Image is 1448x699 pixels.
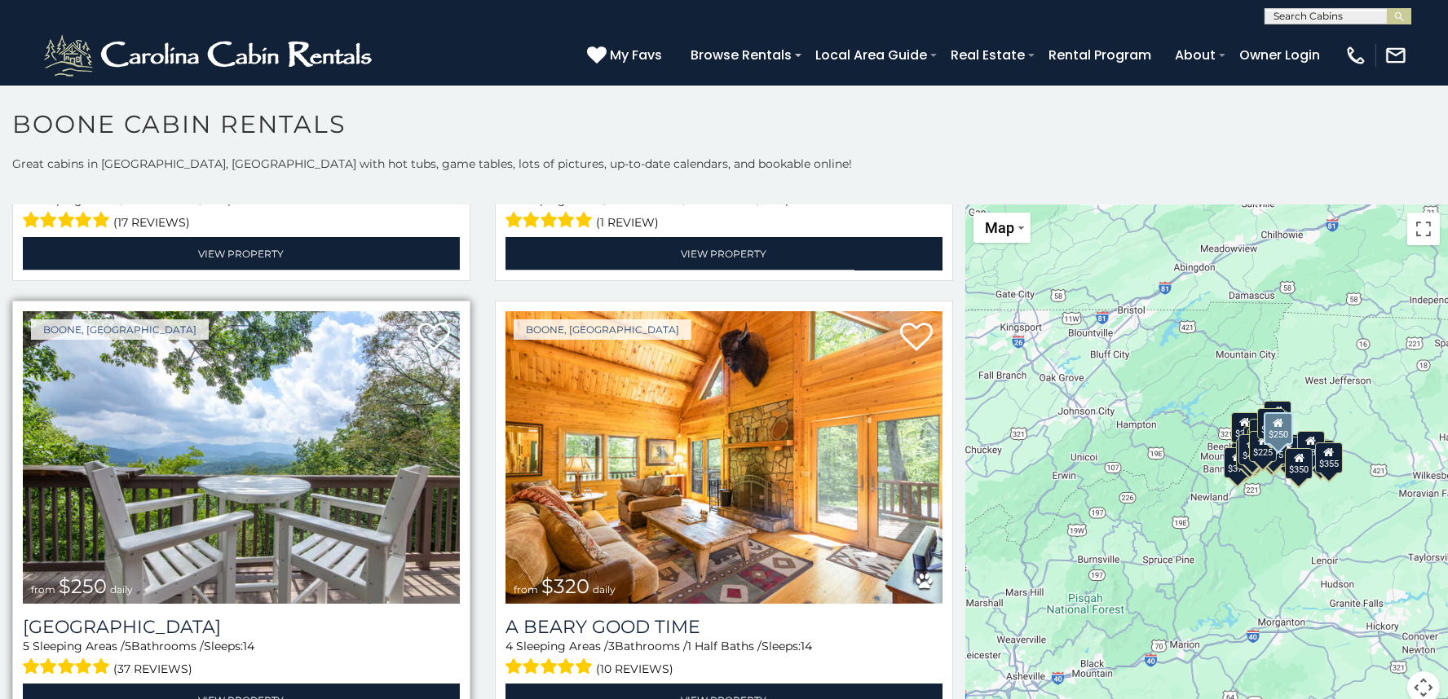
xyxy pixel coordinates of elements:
[610,45,662,65] span: My Favs
[23,311,460,604] img: Pinnacle View Lodge
[1260,433,1287,464] div: $675
[514,319,691,340] a: Boone, [GEOGRAPHIC_DATA]
[1167,41,1224,69] a: About
[417,321,450,355] a: Add to favorites
[23,311,460,604] a: Pinnacle View Lodge from $250 daily
[23,638,460,679] div: Sleeping Areas / Bathrooms / Sleeps:
[23,639,29,653] span: 5
[41,31,379,80] img: White-1-2.png
[505,191,943,233] div: Sleeping Areas / Bathrooms / Sleeps:
[23,191,460,233] div: Sleeping Areas / Bathrooms / Sleeps:
[608,639,615,653] span: 3
[23,192,29,207] span: 5
[505,616,943,638] a: A Beary Good Time
[31,583,55,596] span: from
[596,212,659,233] span: (1 review)
[1238,434,1266,465] div: $400
[687,192,762,207] span: 1 Half Baths /
[1297,431,1325,462] div: $930
[587,45,666,66] a: My Favs
[607,192,615,207] span: 4
[801,639,812,653] span: 14
[973,213,1031,243] button: Change map style
[1231,41,1328,69] a: Owner Login
[541,574,589,598] span: $320
[23,616,460,638] a: [GEOGRAPHIC_DATA]
[505,638,943,679] div: Sleeping Areas / Bathrooms / Sleeps:
[124,192,131,207] span: 4
[1249,431,1277,462] div: $225
[1224,446,1252,477] div: $375
[943,41,1033,69] a: Real Estate
[596,658,673,679] span: (10 reviews)
[1258,436,1286,467] div: $315
[1257,407,1285,438] div: $320
[114,658,193,679] span: (37 reviews)
[1264,412,1293,445] div: $250
[1315,442,1343,473] div: $355
[985,219,1014,236] span: Map
[1264,400,1291,431] div: $525
[23,616,460,638] h3: Pinnacle View Lodge
[1040,41,1159,69] a: Rental Program
[1231,411,1259,442] div: $305
[243,639,254,653] span: 14
[1344,44,1367,67] img: phone-regular-white.png
[1407,213,1440,245] button: Toggle fullscreen view
[505,639,513,653] span: 4
[514,583,538,596] span: from
[505,311,943,604] img: A Beary Good Time
[110,583,133,596] span: daily
[505,311,943,604] a: A Beary Good Time from $320 daily
[900,321,933,355] a: Add to favorites
[1285,448,1313,479] div: $350
[1384,44,1407,67] img: mail-regular-white.png
[593,583,616,596] span: daily
[801,192,808,207] span: 8
[682,41,800,69] a: Browse Rentals
[1236,437,1264,468] div: $325
[687,639,762,653] span: 1 Half Baths /
[807,41,935,69] a: Local Area Guide
[243,192,254,207] span: 14
[23,237,460,270] a: View Property
[505,192,513,207] span: 4
[59,574,107,598] span: $250
[114,212,191,233] span: (17 reviews)
[505,237,943,270] a: View Property
[31,319,209,340] a: Boone, [GEOGRAPHIC_DATA]
[125,639,131,653] span: 5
